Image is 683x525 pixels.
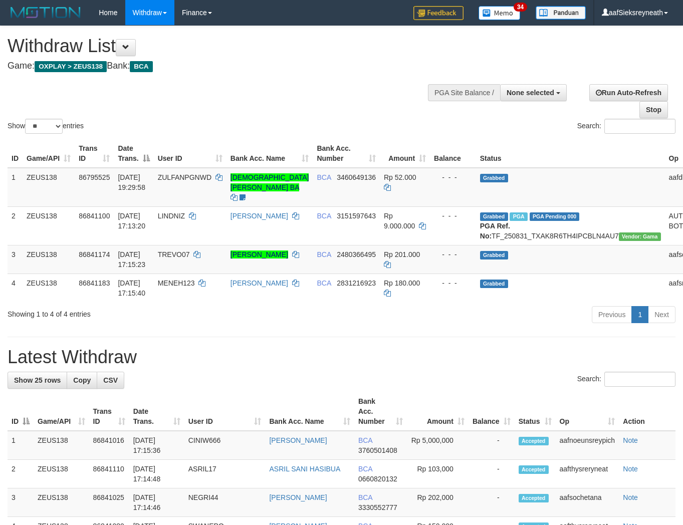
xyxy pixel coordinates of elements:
a: [PERSON_NAME] [269,493,327,501]
span: ZULFANPGNWD [158,173,211,181]
th: Date Trans.: activate to sort column descending [114,139,153,168]
td: Rp 5,000,000 [407,431,469,460]
a: [PERSON_NAME] [231,212,288,220]
td: [DATE] 17:14:48 [129,460,184,488]
th: ID: activate to sort column descending [8,392,34,431]
span: BCA [358,465,372,473]
th: Trans ID: activate to sort column ascending [75,139,114,168]
span: Marked by aafnoeunsreypich [510,212,527,221]
span: CSV [103,376,118,384]
td: 2 [8,460,34,488]
td: - [469,460,515,488]
a: Note [623,436,638,444]
div: - - - [434,172,472,182]
div: PGA Site Balance / [428,84,500,101]
a: Stop [639,101,668,118]
td: ZEUS138 [34,460,89,488]
a: [PERSON_NAME] [231,250,288,258]
span: Copy 3151597643 to clipboard [337,212,376,220]
th: Amount: activate to sort column ascending [407,392,469,431]
span: Rp 9.000.000 [384,212,415,230]
td: ZEUS138 [23,245,75,274]
th: Date Trans.: activate to sort column ascending [129,392,184,431]
td: [DATE] 17:14:46 [129,488,184,517]
a: Next [648,306,675,323]
td: 86841016 [89,431,129,460]
td: - [469,431,515,460]
h4: Game: Bank: [8,61,445,71]
span: None selected [507,89,554,97]
span: Vendor URL: https://trx31.1velocity.biz [619,232,661,241]
span: [DATE] 17:15:40 [118,279,145,297]
span: Grabbed [480,280,508,288]
th: Bank Acc. Name: activate to sort column ascending [265,392,354,431]
span: Rp 52.000 [384,173,416,181]
span: BCA [317,212,331,220]
span: Grabbed [480,174,508,182]
span: LINDNIZ [158,212,185,220]
a: Show 25 rows [8,372,67,389]
label: Search: [577,372,675,387]
span: Copy 2480366495 to clipboard [337,250,376,258]
img: Feedback.jpg [413,6,464,20]
a: ASRIL SANI HASIBUA [269,465,340,473]
a: [PERSON_NAME] [269,436,327,444]
th: Bank Acc. Number: activate to sort column ascending [354,392,407,431]
span: OXPLAY > ZEUS138 [35,61,107,72]
div: - - - [434,278,472,288]
h1: Latest Withdraw [8,347,675,367]
span: BCA [358,493,372,501]
a: Note [623,493,638,501]
span: MENEH123 [158,279,195,287]
span: Copy [73,376,91,384]
span: [DATE] 17:15:23 [118,250,145,269]
th: User ID: activate to sort column ascending [184,392,266,431]
img: MOTION_logo.png [8,5,84,20]
th: Status: activate to sort column ascending [515,392,556,431]
th: Trans ID: activate to sort column ascending [89,392,129,431]
div: Showing 1 to 4 of 4 entries [8,305,277,319]
td: 3 [8,245,23,274]
th: User ID: activate to sort column ascending [154,139,226,168]
h1: Withdraw List [8,36,445,56]
div: - - - [434,211,472,221]
span: BCA [317,279,331,287]
span: Rp 180.000 [384,279,420,287]
td: 2 [8,206,23,245]
span: [DATE] 17:13:20 [118,212,145,230]
label: Show entries [8,119,84,134]
td: ZEUS138 [23,206,75,245]
div: - - - [434,249,472,259]
span: 86841100 [79,212,110,220]
td: aafnoeunsreypich [556,431,619,460]
span: Copy 0660820132 to clipboard [358,475,397,483]
span: 86795525 [79,173,110,181]
td: 3 [8,488,34,517]
img: panduan.png [536,6,586,20]
span: BCA [130,61,152,72]
td: Rp 103,000 [407,460,469,488]
td: Rp 202,000 [407,488,469,517]
td: [DATE] 17:15:36 [129,431,184,460]
a: [DEMOGRAPHIC_DATA][PERSON_NAME] BA [231,173,309,191]
td: CINIW666 [184,431,266,460]
th: Bank Acc. Number: activate to sort column ascending [313,139,380,168]
span: Copy 3460649136 to clipboard [337,173,376,181]
span: BCA [358,436,372,444]
th: Bank Acc. Name: activate to sort column ascending [226,139,313,168]
span: 86841183 [79,279,110,287]
a: CSV [97,372,124,389]
span: Accepted [519,437,549,445]
td: 86841025 [89,488,129,517]
a: Note [623,465,638,473]
td: ZEUS138 [23,168,75,207]
td: aafthysreryneat [556,460,619,488]
td: - [469,488,515,517]
th: Amount: activate to sort column ascending [380,139,430,168]
span: Copy 3760501408 to clipboard [358,446,397,454]
th: Action [619,392,675,431]
span: Rp 201.000 [384,250,420,258]
td: ZEUS138 [34,431,89,460]
th: Game/API: activate to sort column ascending [23,139,75,168]
span: Grabbed [480,212,508,221]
